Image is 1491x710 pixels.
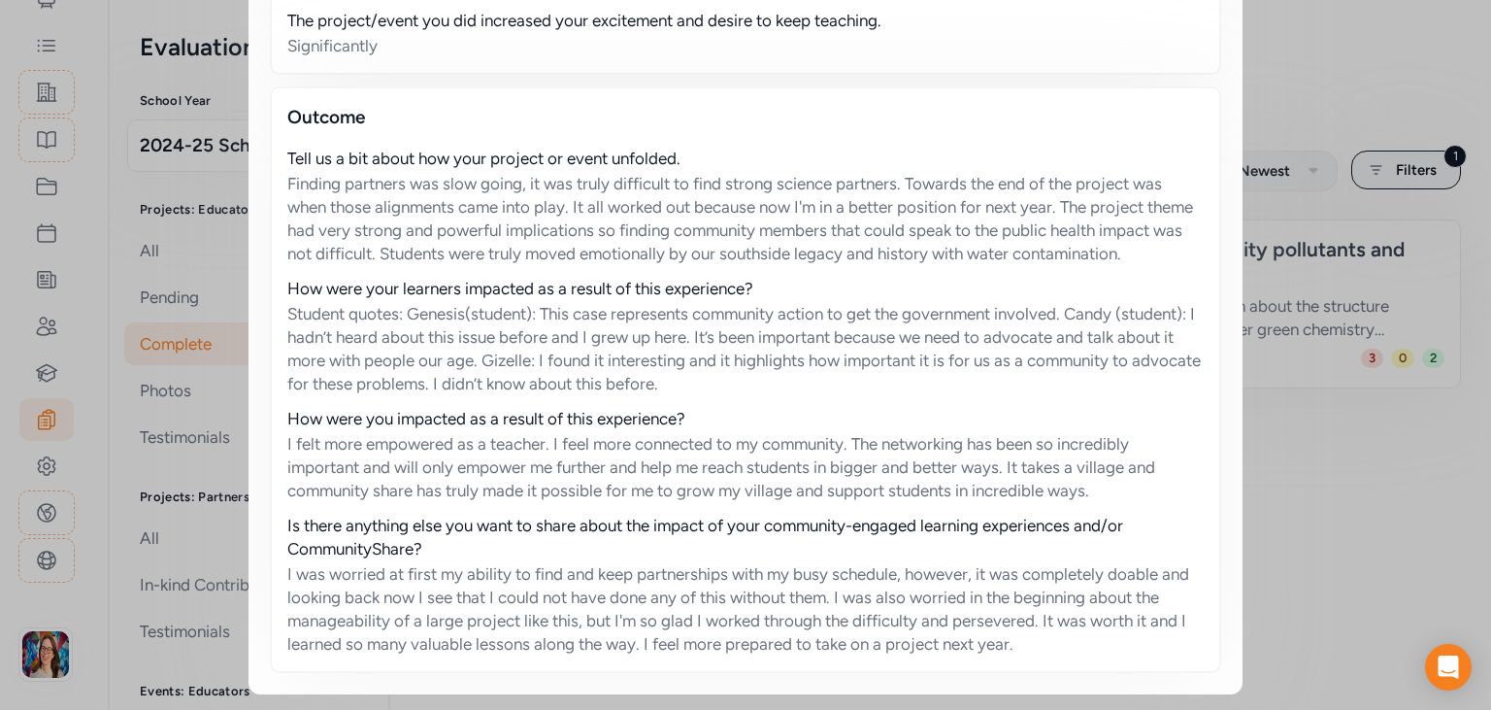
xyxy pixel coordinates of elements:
[1425,644,1472,691] div: Open Intercom Messenger
[287,147,1204,170] div: Tell us a bit about how your project or event unfolded.
[287,432,1204,502] div: I felt more empowered as a teacher. I feel more connected to my community. The networking has bee...
[287,302,1204,395] div: Student quotes: Genesis(student): This case represents community action to get the government inv...
[287,562,1204,656] div: I was worried at first my ability to find and keep partnerships with my busy schedule, however, i...
[287,34,1204,57] div: Significantly
[287,9,1204,32] div: The project/event you did increased your excitement and desire to keep teaching.
[287,514,1204,560] div: Is there anything else you want to share about the impact of your community-engaged learning expe...
[287,277,1204,300] div: How were your learners impacted as a result of this experience?
[287,172,1204,265] div: Finding partners was slow going, it was truly difficult to find strong science partners. Towards ...
[287,104,1204,131] div: Outcome
[287,407,1204,430] div: How were you impacted as a result of this experience?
